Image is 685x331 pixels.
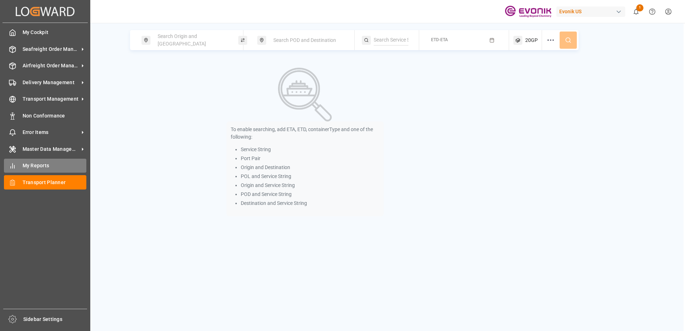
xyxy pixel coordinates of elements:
li: Destination and Service String [241,200,379,207]
span: Sidebar Settings [23,316,87,323]
button: Help Center [644,4,660,20]
span: My Reports [23,162,87,169]
input: Search Service String [374,35,408,45]
div: Evonik US [556,6,625,17]
li: POL and Service String [241,173,379,180]
li: POD and Service String [241,191,379,198]
li: Port Pair [241,155,379,162]
span: Delivery Management [23,79,79,86]
li: Origin and Service String [241,182,379,189]
span: Transport Management [23,95,79,103]
span: Seafreight Order Management [23,45,79,53]
a: My Cockpit [4,25,86,39]
a: Transport Planner [4,175,86,189]
li: Service String [241,146,379,153]
button: show 1 new notifications [628,4,644,20]
span: 20GP [525,37,538,44]
span: My Cockpit [23,29,87,36]
span: Search Origin and [GEOGRAPHIC_DATA] [158,33,206,47]
span: Search POD and Destination [273,37,336,43]
span: 1 [636,4,643,11]
button: ETD-ETA [423,33,505,47]
button: Evonik US [556,5,628,18]
span: Transport Planner [23,179,87,186]
a: My Reports [4,159,86,173]
p: To enable searching, add ETA, ETD, containerType and one of the following: [231,126,379,141]
a: Non Conformance [4,109,86,123]
img: Search [278,68,332,121]
span: ETD-ETA [431,37,448,42]
li: Origin and Destination [241,164,379,171]
span: Master Data Management [23,145,79,153]
span: Airfreight Order Management [23,62,79,69]
span: Error Items [23,129,79,136]
span: Non Conformance [23,112,87,120]
img: Evonik-brand-mark-Deep-Purple-RGB.jpeg_1700498283.jpeg [505,5,551,18]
